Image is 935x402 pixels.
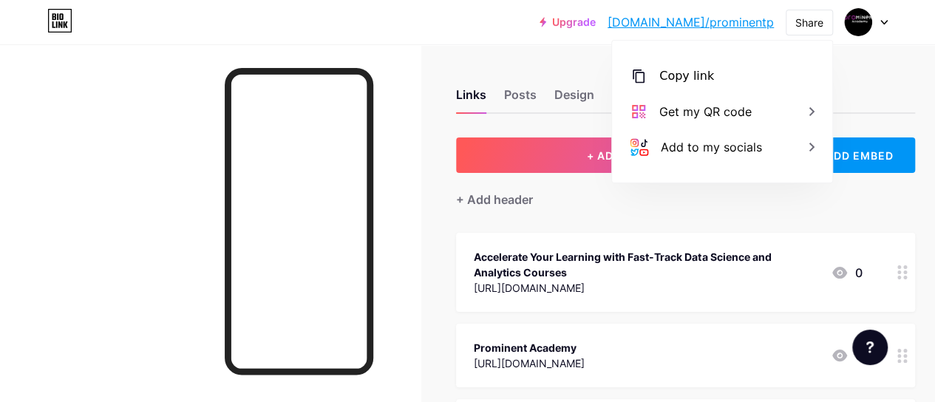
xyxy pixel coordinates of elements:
div: Get my QR code [659,103,752,120]
button: + ADD LINK [456,137,781,173]
div: Share [795,15,823,30]
div: Add to my socials [661,138,762,156]
div: Links [456,86,486,112]
div: + ADD EMBED [793,137,915,173]
div: [URL][DOMAIN_NAME] [474,280,819,296]
div: Posts [504,86,537,112]
span: + ADD LINK [587,149,650,162]
div: [URL][DOMAIN_NAME] [474,355,585,371]
a: [DOMAIN_NAME]/prominentp [608,13,774,31]
div: Prominent Academy [474,340,585,355]
div: Design [554,86,594,112]
img: Prominent Academ [844,8,872,36]
div: Copy link [659,67,714,85]
div: Accelerate Your Learning with Fast-Track Data Science and Analytics Courses [474,249,819,280]
div: + Add header [456,191,533,208]
div: 0 [831,347,862,364]
a: Upgrade [540,16,596,28]
div: 0 [831,264,862,282]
